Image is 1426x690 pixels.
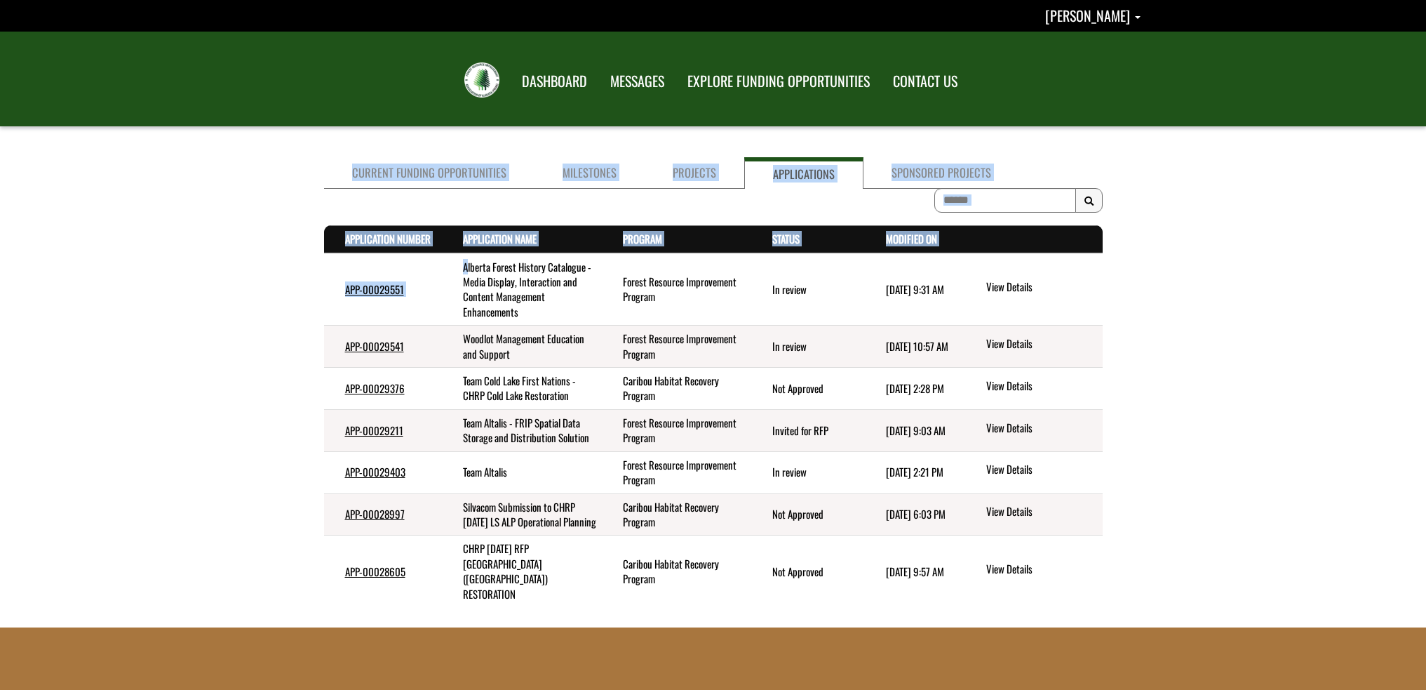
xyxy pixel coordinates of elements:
[602,536,751,607] td: Caribou Habitat Recovery Program
[345,281,404,297] a: APP-00029551
[751,368,865,410] td: Not Approved
[442,409,603,451] td: Team Altalis - FRIP Spatial Data Storage and Distribution Solution
[986,420,1096,437] a: View details
[865,536,964,607] td: 12/14/2023 9:57 AM
[963,493,1102,536] td: action menu
[751,253,865,326] td: In review
[963,226,1102,253] th: Actions
[345,423,403,438] a: APP-00029211
[886,281,944,297] time: [DATE] 9:31 AM
[963,253,1102,326] td: action menu
[509,60,968,99] nav: Main Navigation
[886,423,946,438] time: [DATE] 9:03 AM
[324,493,442,536] td: APP-00028997
[511,64,598,99] a: DASHBOARD
[345,338,404,354] a: APP-00029541
[886,338,948,354] time: [DATE] 10:57 AM
[986,378,1096,395] a: View details
[324,253,442,326] td: APP-00029551
[865,493,964,536] td: 9/26/2024 6:03 PM
[602,493,751,536] td: Caribou Habitat Recovery Program
[865,409,964,451] td: 3/20/2025 9:03 AM
[986,462,1096,479] a: View details
[677,64,880,99] a: EXPLORE FUNDING OPPORTUNITIES
[886,231,937,246] a: Modified On
[986,504,1096,521] a: View details
[744,157,863,189] a: Applications
[645,157,744,189] a: Projects
[602,326,751,368] td: Forest Resource Improvement Program
[602,409,751,451] td: Forest Resource Improvement Program
[600,64,675,99] a: MESSAGES
[345,231,431,246] a: Application Number
[865,326,964,368] td: 8/8/2025 10:57 AM
[345,380,405,396] a: APP-00029376
[442,253,603,326] td: Alberta Forest History Catalogue - Media Display, Interaction and Content Management Enhancements
[324,536,442,607] td: APP-00028605
[324,326,442,368] td: APP-00029541
[863,157,1019,189] a: Sponsored Projects
[442,451,603,493] td: Team Altalis
[602,368,751,410] td: Caribou Habitat Recovery Program
[1075,188,1103,213] button: Search Results
[886,506,946,522] time: [DATE] 6:03 PM
[324,368,442,410] td: APP-00029376
[345,464,405,479] a: APP-00029403
[751,326,865,368] td: In review
[345,506,405,522] a: APP-00028997
[324,451,442,493] td: APP-00029403
[963,536,1102,607] td: action menu
[442,368,603,410] td: Team Cold Lake First Nations - CHRP Cold Lake Restoration
[602,451,751,493] td: Forest Resource Improvement Program
[963,326,1102,368] td: action menu
[442,326,603,368] td: Woodlot Management Education and Support
[442,493,603,536] td: Silvacom Submission to CHRP June 2024 LS ALP Operational Planning
[882,64,968,99] a: CONTACT US
[534,157,645,189] a: Milestones
[602,253,751,326] td: Forest Resource Improvement Program
[772,231,800,246] a: Status
[324,409,442,451] td: APP-00029211
[934,188,1076,213] input: To search on partial text, use the asterisk (*) wildcard character.
[751,536,865,607] td: Not Approved
[886,380,944,396] time: [DATE] 2:28 PM
[751,493,865,536] td: Not Approved
[442,536,603,607] td: CHRP NOV 2023 RFP COLD LAKE (CLYDE) RESTORATION
[986,336,1096,353] a: View details
[1045,5,1141,26] a: Darcy Dechene
[865,451,964,493] td: 3/17/2025 2:21 PM
[751,409,865,451] td: Invited for RFP
[963,368,1102,410] td: action menu
[464,62,499,98] img: FRIAA Submissions Portal
[751,451,865,493] td: In review
[886,564,944,579] time: [DATE] 9:57 AM
[986,562,1096,578] a: View details
[963,451,1102,493] td: action menu
[986,279,1096,296] a: View details
[324,157,534,189] a: Current Funding Opportunities
[865,253,964,326] td: 8/18/2025 9:31 AM
[963,409,1102,451] td: action menu
[463,231,537,246] a: Application Name
[865,368,964,410] td: 5/29/2025 2:28 PM
[345,564,405,579] a: APP-00028605
[886,464,943,479] time: [DATE] 2:21 PM
[623,231,662,246] a: Program
[1045,5,1130,26] span: [PERSON_NAME]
